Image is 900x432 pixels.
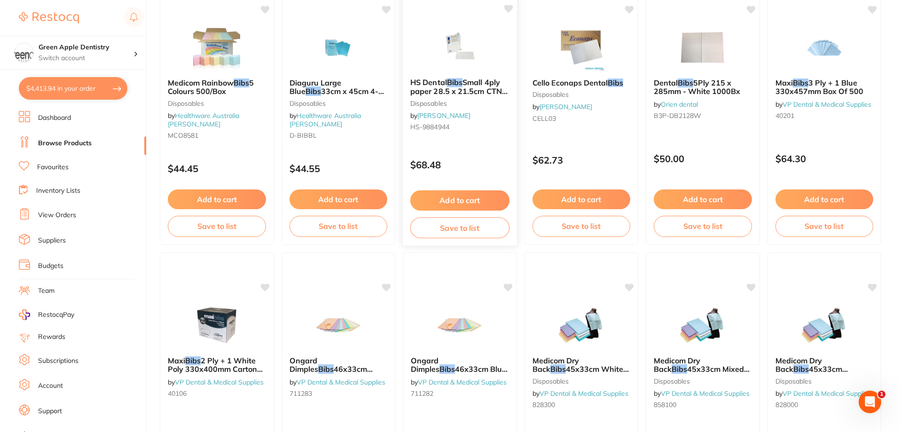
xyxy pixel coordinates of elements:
[878,391,885,398] span: 1
[793,364,809,374] em: Bibs
[775,78,863,96] span: 3 Ply + 1 Blue 330x457mm Box Of 500
[411,356,439,374] span: Ongard Dimples
[290,378,385,386] span: by
[410,78,447,87] span: HS Dental
[775,356,874,374] b: Medicom Dry Back Bibs 45x33cm Lavender Carton Of 500
[168,78,254,96] span: 5 Colours 500/Box
[439,364,455,374] em: Bibs
[775,401,798,409] span: 828000
[185,356,201,365] em: Bibs
[290,78,341,96] span: Diaguru Large Blue
[37,163,69,172] a: Favourites
[234,78,249,87] em: Bibs
[654,100,698,109] span: by
[447,78,462,87] em: Bibs
[38,310,74,320] span: RestocqPay
[168,78,234,87] span: Medicom Rainbow
[186,302,247,349] img: Maxi Bibs 2 Ply + 1 White Poly 330x400mm Carton Of 500
[532,364,629,382] span: 45x33cm White Carton Of 500
[672,24,733,71] img: Dental Bibs 5Ply 215 x 285mm - White 1000Bx
[532,114,556,123] span: CELL03
[793,78,808,87] em: Bibs
[608,78,623,87] em: Bibs
[429,23,491,71] img: HS Dental Bibs Small 4ply paper 28.5 x 21.5cm CTN of 800
[540,102,592,111] a: [PERSON_NAME]
[297,378,385,386] a: VP Dental & Medical Supplies
[794,302,855,349] img: Medicom Dry Back Bibs 45x33cm Lavender Carton Of 500
[775,389,871,398] span: by
[783,389,871,398] a: VP Dental & Medical Supplies
[290,189,388,209] button: Add to cart
[19,309,30,320] img: RestocqPay
[38,381,63,391] a: Account
[410,78,508,104] span: Small 4ply paper 28.5 x 21.5cm CTN of 800
[775,100,871,109] span: by
[290,163,388,174] p: $44.55
[38,332,65,342] a: Rewards
[417,111,470,120] a: [PERSON_NAME]
[290,111,361,128] span: by
[532,102,592,111] span: by
[38,236,66,245] a: Suppliers
[654,78,678,87] span: Dental
[168,163,266,174] p: $44.45
[418,378,507,386] a: VP Dental & Medical Supplies
[532,79,631,87] b: Cello Econaps Dental Bibs
[410,99,509,107] small: disposables
[672,302,733,349] img: Medicom Dry Back Bibs 45x33cm Mixed Colours Carton Of 500
[19,77,127,100] button: $4,413.94 in your order
[290,79,388,96] b: Diaguru Large Blue Bibs 33cm x 45cm 4-Ply 500/Crtn
[318,364,334,374] em: Bibs
[410,111,470,120] span: by
[308,24,369,71] img: Diaguru Large Blue Bibs 33cm x 45cm 4-Ply 500/Crtn
[550,364,566,374] em: Bibs
[411,389,433,398] span: 711282
[168,216,266,236] button: Save to list
[794,24,855,71] img: Maxi Bibs 3 Ply + 1 Blue 330x457mm Box Of 500
[654,111,701,120] span: B3P-DB2128W
[429,302,490,349] img: Ongard Dimples Bibs 46x33cm Blue Carton Of 500
[654,401,676,409] span: 858100
[783,100,871,109] a: VP Dental & Medical Supplies
[410,159,509,170] p: $68.48
[290,100,388,107] small: Disposables
[532,377,631,385] small: disposables
[175,378,264,386] a: VP Dental & Medical Supplies
[290,131,317,140] span: D-BIBBL
[859,391,881,413] iframe: Intercom live chat
[19,309,74,320] a: RestocqPay
[775,111,794,120] span: 40201
[410,123,449,131] span: HS-9884944
[775,153,874,164] p: $64.30
[654,356,752,374] b: Medicom Dry Back Bibs 45x33cm Mixed Colours Carton Of 500
[654,78,740,96] span: 5Ply 215 x 285mm - White 1000Bx
[290,389,312,398] span: 711283
[551,24,612,71] img: Cello Econaps Dental Bibs
[532,91,631,98] small: disposables
[168,100,266,107] small: Disposables
[290,216,388,236] button: Save to list
[654,79,752,96] b: Dental Bibs 5Ply 215 x 285mm - White 1000Bx
[654,189,752,209] button: Add to cart
[19,12,79,24] img: Restocq Logo
[775,364,862,382] span: 45x33cm Lavender Carton Of 500
[775,356,822,374] span: Medicom Dry Back
[410,190,509,211] button: Add to cart
[38,261,63,271] a: Budgets
[532,216,631,236] button: Save to list
[411,378,507,386] span: by
[661,100,698,109] a: Orien dental
[290,364,373,382] span: 46x33cm White Carton Of 500
[39,54,133,63] p: Switch account
[168,131,198,140] span: MCO8581
[38,211,76,220] a: View Orders
[168,356,266,374] b: Maxi Bibs 2 Ply + 1 White Poly 330x400mm Carton Of 500
[775,216,874,236] button: Save to list
[38,356,78,366] a: Subscriptions
[532,155,631,165] p: $62.73
[168,356,185,365] span: Maxi
[186,24,247,71] img: Medicom Rainbow Bibs 5 Colours 500/Box
[654,377,752,385] small: disposables
[532,356,631,374] b: Medicom Dry Back Bibs 45x33cm White Carton Of 500
[672,364,687,374] em: Bibs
